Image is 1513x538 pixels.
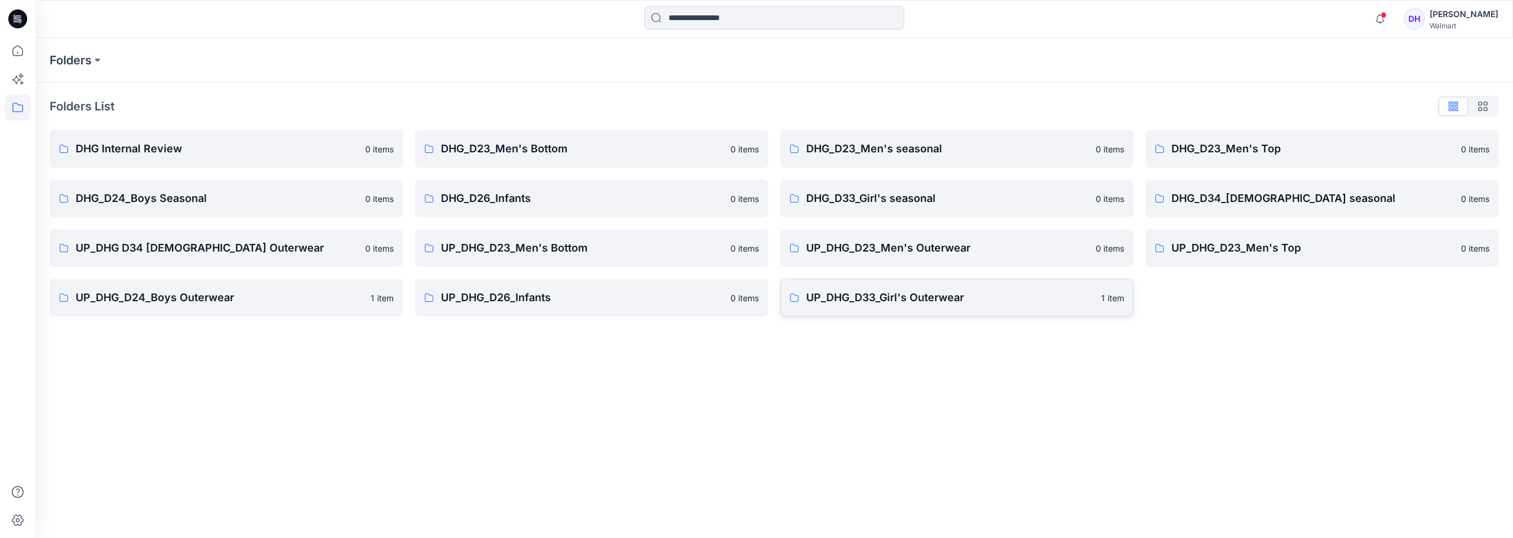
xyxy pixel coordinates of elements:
[806,240,1089,256] p: UP_DHG_D23_Men's Outerwear
[806,141,1089,157] p: DHG_D23_Men's seasonal
[441,289,723,306] p: UP_DHG_D26_Infants
[365,193,394,205] p: 0 items
[1145,180,1499,217] a: DHG_D34_[DEMOGRAPHIC_DATA] seasonal0 items
[1145,229,1499,267] a: UP_DHG_D23_Men's Top0 items
[780,279,1134,317] a: UP_DHG_D33_Girl's Outerwear1 item
[780,180,1134,217] a: DHG_D33_Girl's seasonal0 items
[50,97,115,115] p: Folders List
[1171,240,1454,256] p: UP_DHG_D23_Men's Top
[50,229,403,267] a: UP_DHG D34 [DEMOGRAPHIC_DATA] Outerwear0 items
[441,240,723,256] p: UP_DHG_D23_Men's Bottom
[780,229,1134,267] a: UP_DHG_D23_Men's Outerwear0 items
[76,289,363,306] p: UP_DHG_D24_Boys Outerwear
[50,180,403,217] a: DHG_D24_Boys Seasonal0 items
[730,193,759,205] p: 0 items
[730,292,759,304] p: 0 items
[1171,190,1454,207] p: DHG_D34_[DEMOGRAPHIC_DATA] seasonal
[371,292,394,304] p: 1 item
[1404,8,1425,30] div: DH
[1461,143,1489,155] p: 0 items
[1461,242,1489,255] p: 0 items
[1096,193,1124,205] p: 0 items
[415,279,768,317] a: UP_DHG_D26_Infants0 items
[780,130,1134,168] a: DHG_D23_Men's seasonal0 items
[50,279,403,317] a: UP_DHG_D24_Boys Outerwear1 item
[76,240,358,256] p: UP_DHG D34 [DEMOGRAPHIC_DATA] Outerwear
[1430,21,1498,30] div: Walmart
[365,242,394,255] p: 0 items
[730,242,759,255] p: 0 items
[441,141,723,157] p: DHG_D23_Men's Bottom
[1101,292,1124,304] p: 1 item
[1171,141,1454,157] p: DHG_D23_Men's Top
[806,289,1094,306] p: UP_DHG_D33_Girl's Outerwear
[730,143,759,155] p: 0 items
[50,130,403,168] a: DHG Internal Review0 items
[806,190,1089,207] p: DHG_D33_Girl's seasonal
[50,52,92,69] a: Folders
[1461,193,1489,205] p: 0 items
[1145,130,1499,168] a: DHG_D23_Men's Top0 items
[415,180,768,217] a: DHG_D26_Infants0 items
[441,190,723,207] p: DHG_D26_Infants
[76,141,358,157] p: DHG Internal Review
[365,143,394,155] p: 0 items
[76,190,358,207] p: DHG_D24_Boys Seasonal
[415,130,768,168] a: DHG_D23_Men's Bottom0 items
[1096,143,1124,155] p: 0 items
[1096,242,1124,255] p: 0 items
[415,229,768,267] a: UP_DHG_D23_Men's Bottom0 items
[1430,7,1498,21] div: [PERSON_NAME]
